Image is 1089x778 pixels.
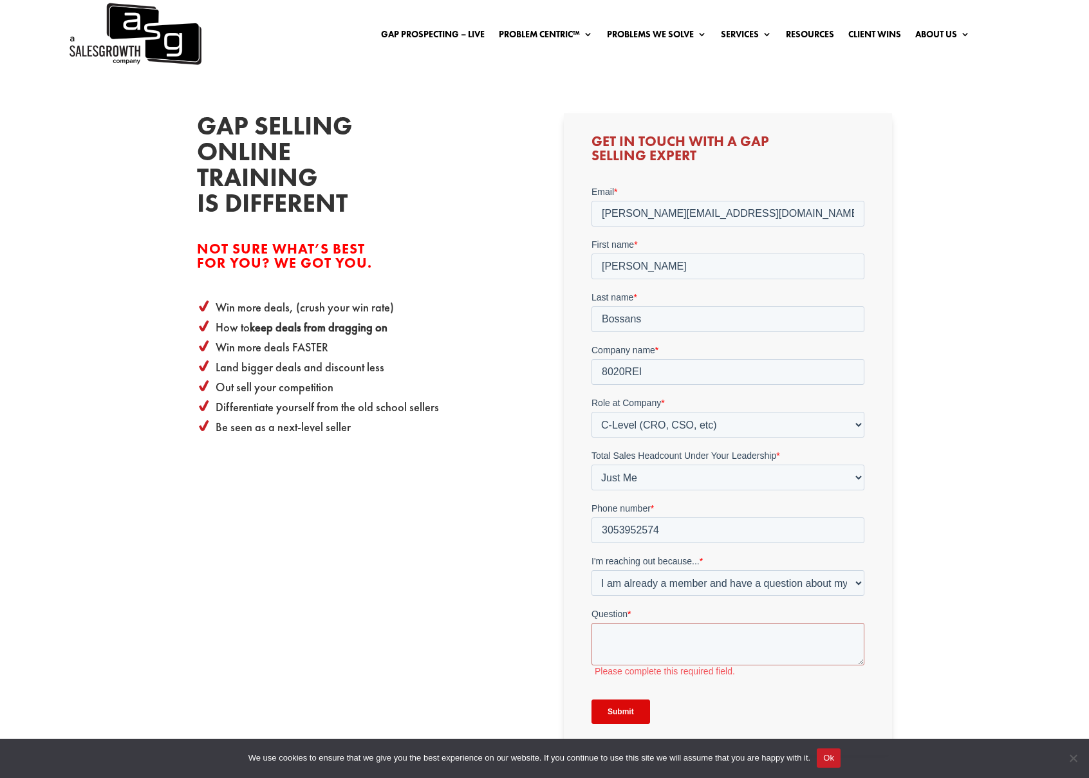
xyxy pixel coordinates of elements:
[817,748,841,768] button: Ok
[209,336,525,356] li: Win more deals FASTER
[607,30,707,44] a: Problems We Solve
[848,30,901,44] a: Client Wins
[591,185,864,735] iframe: Form 0
[197,113,390,223] h2: Gap Selling Online Training Is Different
[209,356,525,376] li: Land bigger deals and discount less
[786,30,834,44] a: Resources
[209,376,525,396] li: Out sell your competition
[197,239,372,272] span: Not Sure What’s Best For You? We Got You.
[209,416,525,436] li: Be seen as a next-level seller
[915,30,970,44] a: About Us
[209,296,525,316] li: Win more deals, (crush your win rate)
[721,30,772,44] a: Services
[381,30,485,44] a: Gap Prospecting – LIVE
[1066,752,1079,764] span: No
[591,134,864,169] h3: Get in Touch with a Gap Selling Expert
[248,752,810,764] span: We use cookies to ensure that we give you the best experience on our website. If you continue to ...
[209,316,525,336] li: How to
[250,320,387,335] strong: keep deals from dragging on
[499,30,593,44] a: Problem Centric™
[209,396,525,416] li: Differentiate yourself from the old school sellers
